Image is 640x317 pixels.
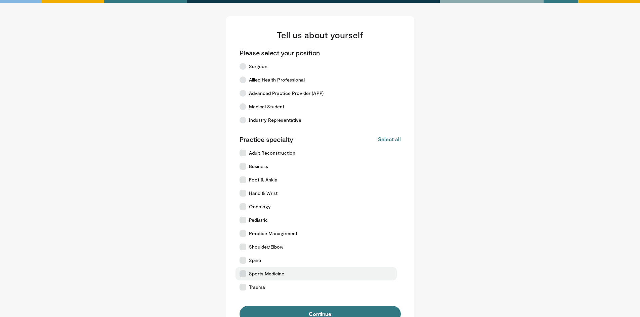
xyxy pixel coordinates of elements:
span: Trauma [249,284,265,290]
span: Medical Student [249,103,285,110]
p: Please select your position [240,48,320,57]
span: Pediatric [249,217,268,223]
span: Business [249,163,268,170]
h3: Tell us about yourself [240,30,401,40]
span: Adult Reconstruction [249,150,295,156]
span: Shoulder/Elbow [249,244,284,250]
span: Sports Medicine [249,270,285,277]
span: Advanced Practice Provider (APP) [249,90,324,97]
span: Spine [249,257,261,264]
p: Practice specialty [240,135,293,144]
span: Industry Representative [249,117,302,123]
span: Oncology [249,203,271,210]
span: Practice Management [249,230,297,237]
span: Foot & Ankle [249,176,278,183]
button: Select all [378,136,400,143]
span: Allied Health Professional [249,76,305,83]
span: Surgeon [249,63,268,70]
span: Hand & Wrist [249,190,278,197]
